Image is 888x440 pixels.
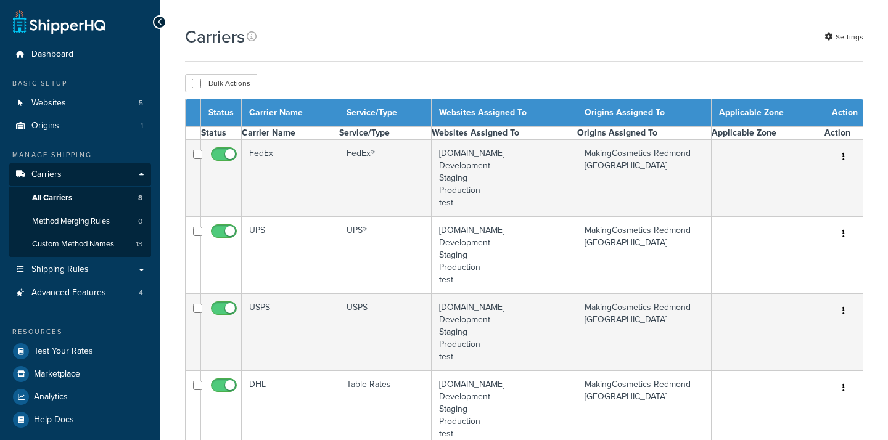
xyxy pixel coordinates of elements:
[432,294,577,371] td: [DOMAIN_NAME] Development Staging Production test
[242,217,339,294] td: UPS
[432,140,577,217] td: [DOMAIN_NAME] Development Staging Production test
[577,127,711,140] th: Origins Assigned To
[577,217,711,294] td: MakingCosmetics Redmond [GEOGRAPHIC_DATA]
[9,210,151,233] a: Method Merging Rules 0
[9,363,151,385] a: Marketplace
[139,98,143,108] span: 5
[577,294,711,371] td: MakingCosmetics Redmond [GEOGRAPHIC_DATA]
[31,121,59,131] span: Origins
[185,74,257,92] button: Bulk Actions
[339,294,432,371] td: USPS
[339,127,432,140] th: Service/Type
[577,140,711,217] td: MakingCosmetics Redmond [GEOGRAPHIC_DATA]
[141,121,143,131] span: 1
[139,288,143,298] span: 4
[9,282,151,304] a: Advanced Features 4
[9,210,151,233] li: Method Merging Rules
[9,78,151,89] div: Basic Setup
[432,99,577,127] th: Websites Assigned To
[138,193,142,203] span: 8
[339,140,432,217] td: FedEx®
[711,127,824,140] th: Applicable Zone
[9,233,151,256] a: Custom Method Names 13
[9,187,151,210] li: All Carriers
[9,327,151,337] div: Resources
[9,92,151,115] li: Websites
[34,415,74,425] span: Help Docs
[339,217,432,294] td: UPS®
[34,369,80,380] span: Marketplace
[9,163,151,186] a: Carriers
[432,217,577,294] td: [DOMAIN_NAME] Development Staging Production test
[577,99,711,127] th: Origins Assigned To
[242,99,339,127] th: Carrier Name
[9,409,151,431] a: Help Docs
[31,264,89,275] span: Shipping Rules
[136,239,142,250] span: 13
[31,288,106,298] span: Advanced Features
[32,193,72,203] span: All Carriers
[9,233,151,256] li: Custom Method Names
[9,150,151,160] div: Manage Shipping
[13,9,105,34] a: ShipperHQ Home
[32,239,114,250] span: Custom Method Names
[9,187,151,210] a: All Carriers 8
[34,346,93,357] span: Test Your Rates
[9,115,151,137] a: Origins 1
[9,386,151,408] a: Analytics
[824,28,863,46] a: Settings
[31,98,66,108] span: Websites
[31,49,73,60] span: Dashboard
[711,99,824,127] th: Applicable Zone
[9,92,151,115] a: Websites 5
[9,340,151,362] a: Test Your Rates
[138,216,142,227] span: 0
[242,127,339,140] th: Carrier Name
[34,392,68,402] span: Analytics
[432,127,577,140] th: Websites Assigned To
[9,282,151,304] li: Advanced Features
[201,127,242,140] th: Status
[824,127,863,140] th: Action
[339,99,432,127] th: Service/Type
[185,25,245,49] h1: Carriers
[201,99,242,127] th: Status
[32,216,110,227] span: Method Merging Rules
[9,163,151,257] li: Carriers
[9,43,151,66] a: Dashboard
[9,115,151,137] li: Origins
[9,258,151,281] a: Shipping Rules
[824,99,863,127] th: Action
[31,169,62,180] span: Carriers
[242,140,339,217] td: FedEx
[242,294,339,371] td: USPS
